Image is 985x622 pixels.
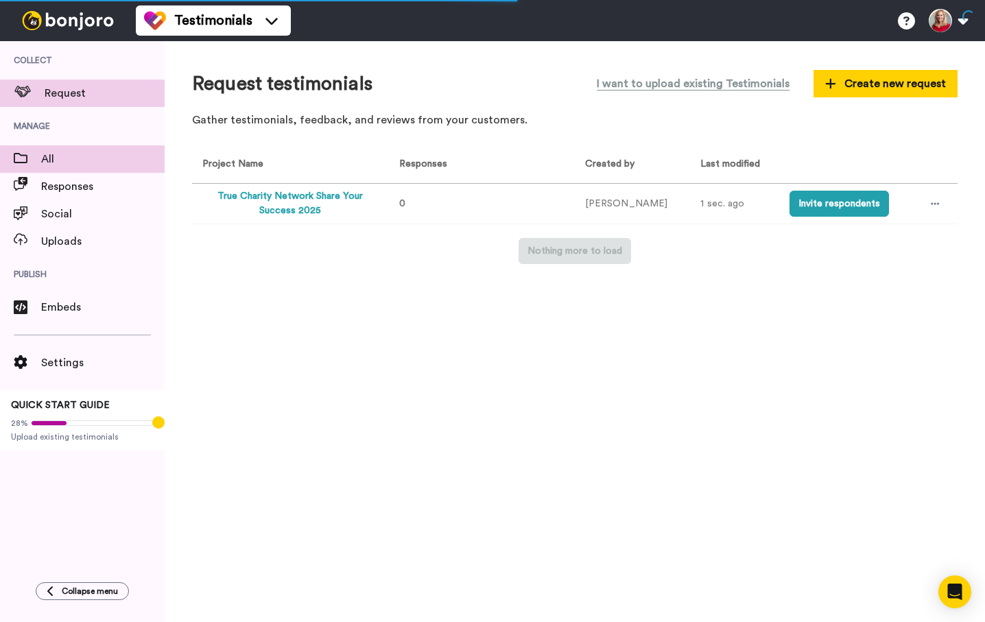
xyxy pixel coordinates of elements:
span: All [41,151,165,167]
button: True Charity Network Share Your Success 2025 [202,189,378,218]
td: 1 sec. ago [690,184,779,224]
span: 28% [11,418,28,429]
button: I want to upload existing Testimonials [586,69,800,99]
button: Collapse menu [36,582,129,600]
span: Embeds [41,299,165,315]
span: Responses [394,159,447,169]
th: Project Name [192,146,383,184]
span: Social [41,206,165,222]
span: Uploads [41,233,165,250]
th: Last modified [690,146,779,184]
span: Collapse menu [62,586,118,597]
button: Invite respondents [790,191,889,217]
button: Create new request [814,70,958,97]
th: Created by [575,146,690,184]
img: bj-logo-header-white.svg [16,11,119,30]
span: Settings [41,355,165,371]
div: Tooltip anchor [152,416,165,429]
span: Upload existing testimonials [11,431,154,442]
span: Create new request [825,75,946,92]
span: QUICK START GUIDE [11,400,110,410]
img: tm-color.svg [144,10,166,32]
span: 0 [399,199,405,208]
span: Testimonials [174,11,252,30]
button: Nothing more to load [519,238,631,264]
p: Gather testimonials, feedback, and reviews from your customers. [192,112,958,128]
span: I want to upload existing Testimonials [597,75,790,92]
div: Open Intercom Messenger [938,575,971,608]
h1: Request testimonials [192,73,372,95]
span: Request [45,85,165,101]
td: [PERSON_NAME] [575,184,690,224]
span: Responses [41,178,165,195]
